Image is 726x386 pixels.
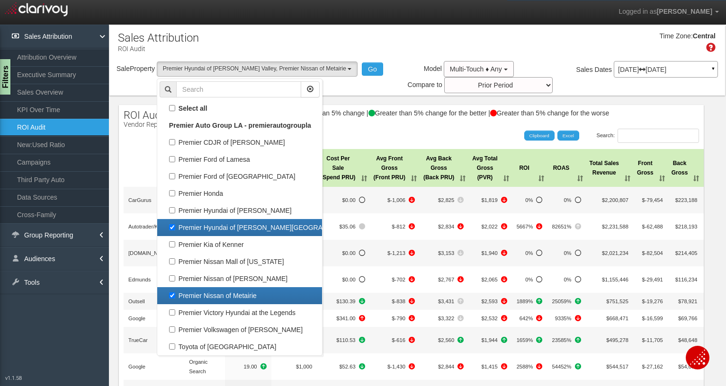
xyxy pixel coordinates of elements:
[524,131,555,141] a: Clipboard
[160,272,320,285] label: Premier Nissan of [PERSON_NAME]
[375,275,415,284] span: -622
[157,134,322,151] a: Premier CDJR of [PERSON_NAME]
[424,195,464,205] span: -29
[160,204,320,217] label: Premier Hyundai of [PERSON_NAME]
[424,297,464,306] span: +135
[230,362,267,371] span: +2.00
[576,66,593,73] span: Sales
[529,133,549,138] span: Clipboard
[322,362,365,371] span: -6.19
[375,362,415,371] span: -745
[157,270,322,287] a: Premier Nissan of [PERSON_NAME]
[473,297,507,306] span: -329
[678,298,697,304] span: $78,921
[678,337,697,343] span: $48,648
[642,337,663,343] span: $-11,705
[517,248,543,258] span: No Data to compare%
[642,197,663,203] span: $-79,454
[420,149,468,187] th: Avg BackGross (Back PRU): activate to sort column ascending
[375,314,415,323] span: -159
[552,362,581,371] span: +3087%
[473,362,507,371] span: -1035
[618,8,656,15] span: Logged in as
[322,335,365,345] span: -589.47
[160,238,320,251] label: Premier Kia of Kenner
[424,248,464,258] span: -60
[618,129,699,143] input: Search:
[375,297,415,306] span: -464
[557,131,579,141] a: Excel
[157,151,322,168] a: Premier Ford of Lamesa
[362,62,383,76] button: Go
[473,195,507,205] span: -796
[160,187,320,200] label: Premier Honda
[322,222,365,231] span: +0.00
[678,364,697,369] span: $54,039
[128,250,171,256] span: [DOMAIN_NAME]
[450,65,502,73] span: Multi-Touch ♦ Any
[642,298,663,304] span: $-19,276
[128,224,165,229] span: Autotrader/KBB
[157,168,322,185] a: Premier Ford of [GEOGRAPHIC_DATA]
[552,314,581,323] span: -12372%
[157,236,322,253] a: Premier Kia of Kenner
[424,222,464,231] span: -194
[602,197,628,203] span: $2,200,807
[322,297,365,306] span: -169.51
[602,224,628,229] span: $2,231,588
[693,32,716,41] div: Central
[668,149,702,187] th: BackGross: activate to sort column ascending
[517,314,543,323] span: -1138%
[124,109,166,121] span: ROI Audit
[552,335,581,345] span: +19522%
[296,364,312,369] span: $1,000
[618,66,714,73] p: [DATE] [DATE]
[128,364,145,369] span: Google
[424,275,464,284] span: -893
[160,289,320,302] label: Premier Nissan of Metairie
[642,277,663,282] span: $-29,491
[602,277,628,282] span: $1,155,446
[517,362,543,371] span: -1477%
[124,149,184,187] th: : activate to sort column ascending
[160,341,320,353] label: Toyota of [GEOGRAPHIC_DATA]
[563,133,574,138] span: Excel
[128,197,152,203] span: CarGurus
[322,248,365,258] span: No Data to compare
[473,275,507,284] span: -1515
[424,314,464,323] span: -55
[118,41,199,53] p: ROI Audit
[606,298,628,304] span: $751,525
[512,149,547,187] th: ROI: activate to sort column ascending
[157,61,358,76] button: Premier Hyundai of [PERSON_NAME] Valley, Premier Nissan of Metairie
[128,277,151,282] span: Edmunds
[157,321,322,338] a: Premier Volkswagen of [PERSON_NAME]
[375,248,415,258] span: -723
[160,102,320,114] label: Select all
[675,250,698,256] span: $214,405
[157,185,322,202] a: Premier Honda
[375,222,415,231] span: -867
[473,335,507,345] span: +553
[160,221,320,234] label: Premier Hyundai of [PERSON_NAME][GEOGRAPHIC_DATA]
[552,222,581,231] span: +1697%
[675,224,698,229] span: $218,193
[633,149,668,187] th: FrontGross: activate to sort column ascending
[517,222,543,231] span: -3025%
[119,110,704,126] div: No data | Less than 5% change | Greater than 5% change for the better | Greater than 5% change fo...
[128,298,145,304] span: Outsell
[675,197,698,203] span: $223,188
[128,316,145,321] span: Google
[552,297,581,306] span: +12818%
[473,314,507,323] span: -214
[473,248,507,258] span: -784
[160,136,320,149] label: Premier CDJR of [PERSON_NAME]
[118,32,199,44] h1: Sales Attribution
[517,297,543,306] span: +1015%
[322,275,365,284] span: No Data to compare
[468,149,511,187] th: Avg TotalGross (PVR): activate to sort column ascending
[128,337,148,343] span: TrueCar
[157,219,322,236] a: Premier Hyundai of [PERSON_NAME][GEOGRAPHIC_DATA]
[642,364,663,369] span: $-27,162
[169,105,175,111] input: Select all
